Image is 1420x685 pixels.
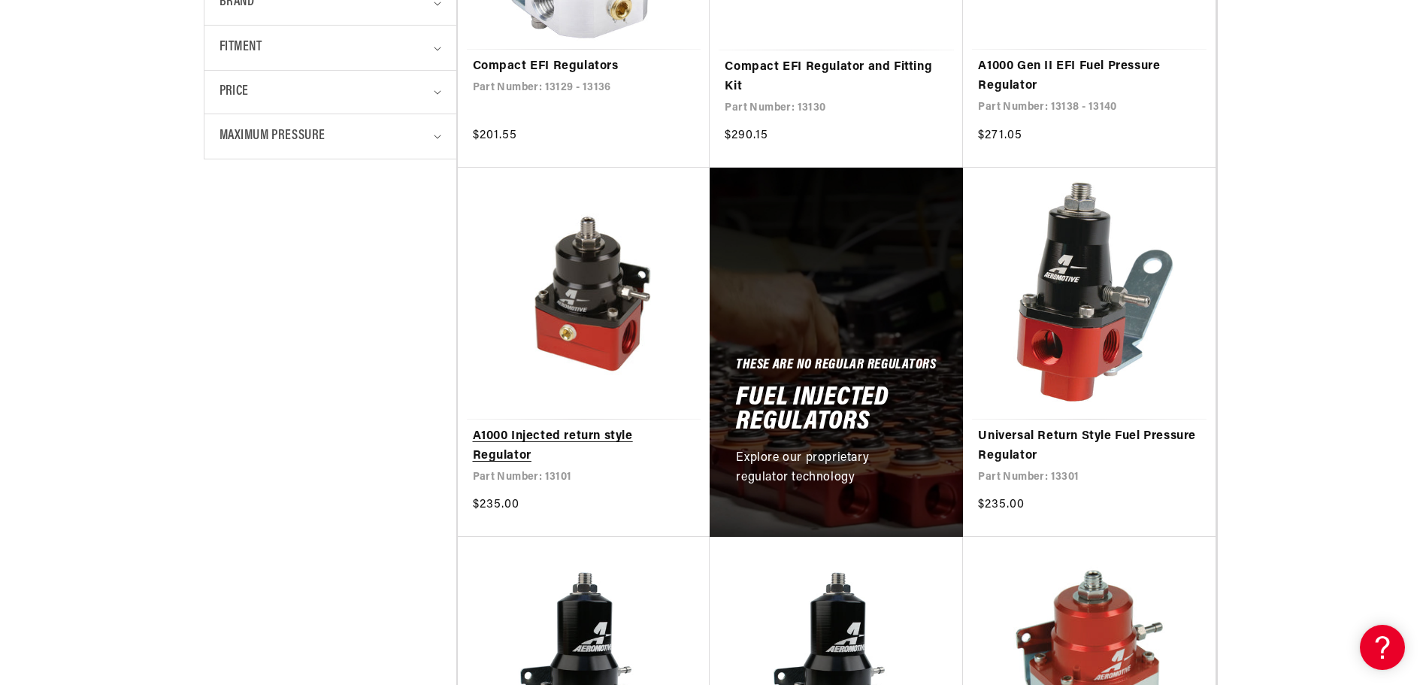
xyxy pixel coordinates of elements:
a: Compact EFI Regulator and Fitting Kit [725,58,948,96]
a: A1000 Injected return style Regulator [473,427,695,465]
span: Price [220,82,249,102]
span: Fitment [220,37,262,59]
h2: Fuel Injected Regulators [736,386,937,434]
a: Compact EFI Regulators [473,57,695,77]
a: Universal Return Style Fuel Pressure Regulator [978,427,1200,465]
p: Explore our proprietary regulator technology [736,449,920,487]
a: A1000 Gen II EFI Fuel Pressure Regulator [978,57,1200,95]
summary: Maximum Pressure (0 selected) [220,114,441,159]
span: Maximum Pressure [220,126,326,147]
summary: Price [220,71,441,114]
summary: Fitment (0 selected) [220,26,441,70]
h5: These Are No Regular Regulators [736,360,936,372]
